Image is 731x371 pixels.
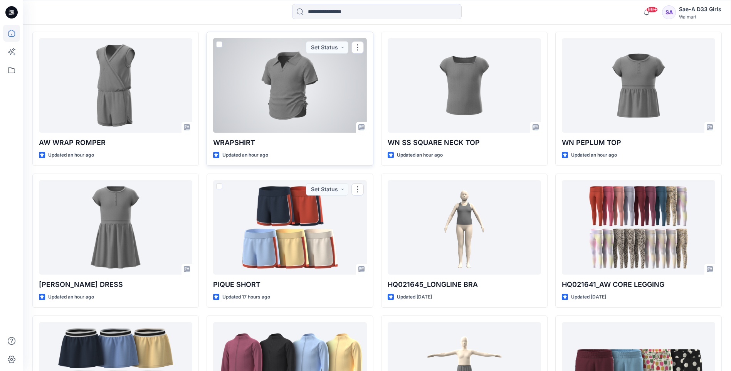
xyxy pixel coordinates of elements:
[39,279,192,290] p: [PERSON_NAME] DRESS
[562,38,715,133] a: WN PEPLUM TOP
[562,180,715,275] a: HQ021641_AW CORE LEGGING
[213,180,366,275] a: PIQUE SHORT
[213,38,366,133] a: WRAPSHIRT
[679,5,721,14] div: Sae-A D33 Girls
[388,38,541,133] a: WN SS SQUARE NECK TOP
[571,151,617,159] p: Updated an hour ago
[646,7,658,13] span: 99+
[397,293,432,301] p: Updated [DATE]
[679,14,721,20] div: Walmart
[39,137,192,148] p: AW WRAP ROMPER
[39,180,192,275] a: WN HENLEY DRESS
[48,293,94,301] p: Updated an hour ago
[388,279,541,290] p: HQ021645_LONGLINE BRA
[397,151,443,159] p: Updated an hour ago
[571,293,606,301] p: Updated [DATE]
[388,137,541,148] p: WN SS SQUARE NECK TOP
[388,180,541,275] a: HQ021645_LONGLINE BRA
[222,151,268,159] p: Updated an hour ago
[222,293,270,301] p: Updated 17 hours ago
[213,137,366,148] p: WRAPSHIRT
[562,279,715,290] p: HQ021641_AW CORE LEGGING
[48,151,94,159] p: Updated an hour ago
[662,5,676,19] div: SA
[562,137,715,148] p: WN PEPLUM TOP
[213,279,366,290] p: PIQUE SHORT
[39,38,192,133] a: AW WRAP ROMPER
